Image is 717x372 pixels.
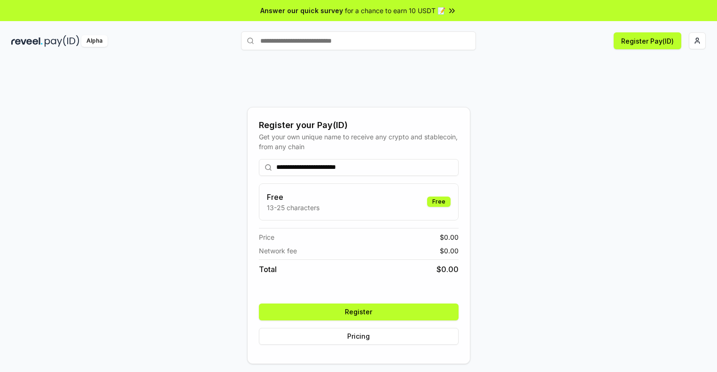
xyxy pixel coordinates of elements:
[440,246,459,256] span: $ 0.00
[259,132,459,152] div: Get your own unique name to receive any crypto and stablecoin, from any chain
[345,6,445,15] span: for a chance to earn 10 USDT 📝
[259,264,277,275] span: Total
[81,35,108,47] div: Alpha
[614,32,681,49] button: Register Pay(ID)
[259,328,459,345] button: Pricing
[436,264,459,275] span: $ 0.00
[267,191,320,203] h3: Free
[259,304,459,320] button: Register
[267,203,320,213] p: 13-25 characters
[45,35,79,47] img: pay_id
[260,6,343,15] span: Answer our quick survey
[440,232,459,242] span: $ 0.00
[259,232,274,242] span: Price
[427,197,451,207] div: Free
[11,35,43,47] img: reveel_dark
[259,119,459,132] div: Register your Pay(ID)
[259,246,297,256] span: Network fee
